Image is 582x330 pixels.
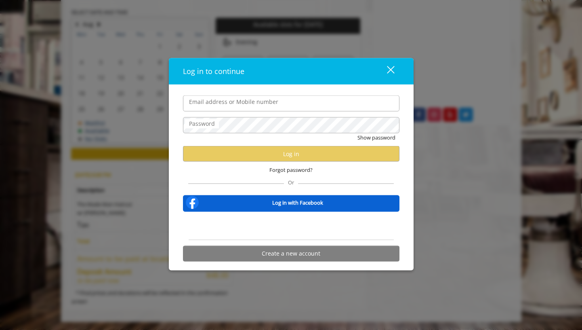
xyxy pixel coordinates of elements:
span: Log in to continue [183,66,244,76]
label: Password [185,119,219,128]
span: Or [284,178,298,186]
button: Create a new account [183,245,399,261]
input: Email address or Mobile number [183,95,399,112]
input: Password [183,117,399,133]
div: close dialog [378,65,394,77]
span: Forgot password? [269,166,313,174]
button: Show password [357,133,395,142]
button: close dialog [372,63,399,80]
iframe: Sign in with Google Button [250,217,332,235]
button: Log in [183,146,399,162]
img: facebook-logo [184,194,200,210]
b: Log in with Facebook [272,198,323,207]
label: Email address or Mobile number [185,97,282,106]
